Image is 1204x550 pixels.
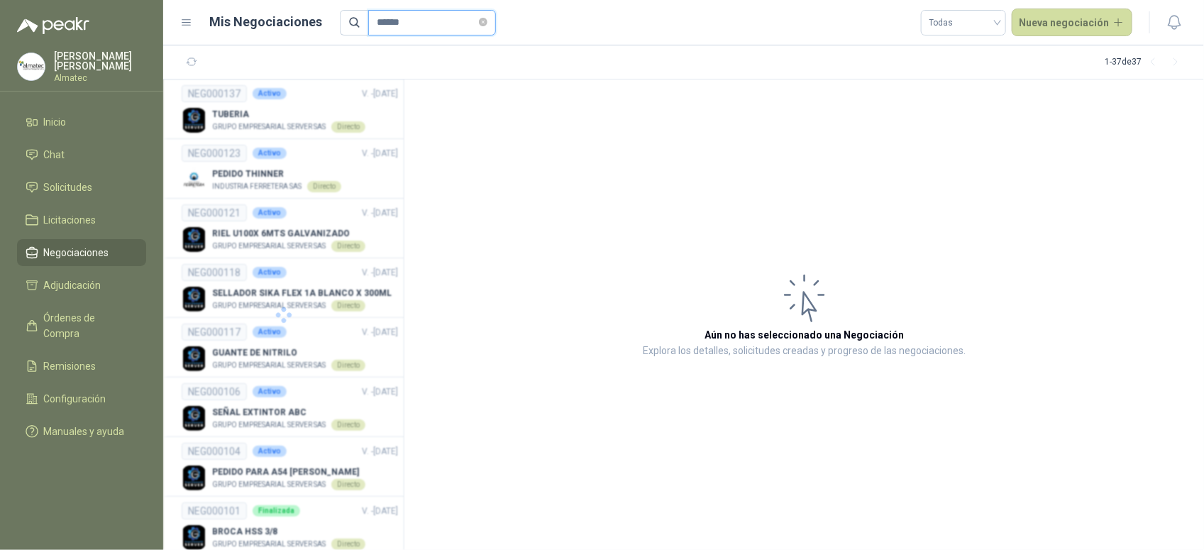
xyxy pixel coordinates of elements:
[54,51,146,71] p: [PERSON_NAME] [PERSON_NAME]
[17,239,146,266] a: Negociaciones
[17,109,146,136] a: Inicio
[17,353,146,380] a: Remisiones
[17,272,146,299] a: Adjudicación
[17,418,146,445] a: Manuales y ayuda
[44,212,96,228] span: Licitaciones
[44,277,101,293] span: Adjudicación
[44,358,96,374] span: Remisiones
[44,310,133,341] span: Órdenes de Compra
[1105,51,1187,74] div: 1 - 37 de 37
[643,343,966,360] p: Explora los detalles, solicitudes creadas y progreso de las negociaciones.
[17,174,146,201] a: Solicitudes
[54,74,146,82] p: Almatec
[210,12,323,32] h1: Mis Negociaciones
[44,391,106,407] span: Configuración
[44,180,93,195] span: Solicitudes
[44,245,109,260] span: Negociaciones
[929,12,998,33] span: Todas
[44,424,125,439] span: Manuales y ayuda
[479,16,487,29] span: close-circle
[17,207,146,233] a: Licitaciones
[44,147,65,163] span: Chat
[17,141,146,168] a: Chat
[17,17,89,34] img: Logo peakr
[705,327,904,343] h3: Aún no has seleccionado una Negociación
[44,114,67,130] span: Inicio
[1012,9,1133,37] button: Nueva negociación
[17,304,146,347] a: Órdenes de Compra
[17,385,146,412] a: Configuración
[479,18,487,26] span: close-circle
[18,53,45,80] img: Company Logo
